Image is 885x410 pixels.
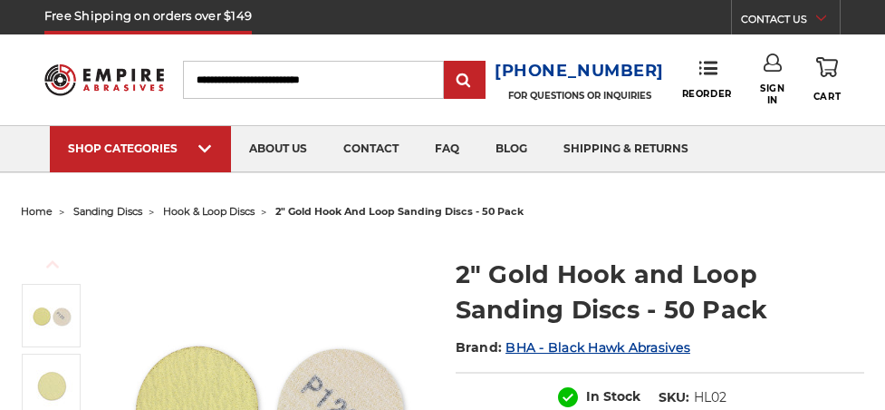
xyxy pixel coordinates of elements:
a: hook & loop discs [163,205,255,218]
a: home [21,205,53,218]
span: 2" gold hook and loop sanding discs - 50 pack [275,205,524,218]
img: Empire Abrasives [44,56,164,103]
a: about us [231,126,325,172]
span: Reorder [682,88,732,100]
dd: HL02 [694,388,726,407]
a: faq [417,126,477,172]
a: contact [325,126,417,172]
button: Previous [31,245,74,284]
a: CONTACT US [741,9,840,34]
img: 2 inch hook loop sanding discs gold [29,293,74,338]
span: Brand: [456,339,503,356]
a: BHA - Black Hawk Abrasives [505,339,690,356]
h1: 2" Gold Hook and Loop Sanding Discs - 50 Pack [456,257,864,327]
span: Sign In [755,83,789,106]
span: In Stock [586,388,640,405]
img: 2" gold sanding disc with hook and loop backing [29,363,74,408]
div: SHOP CATEGORIES [68,142,213,155]
p: FOR QUESTIONS OR INQUIRIES [495,90,664,102]
a: blog [477,126,545,172]
span: Cart [813,91,841,102]
a: Reorder [682,60,732,99]
a: Cart [813,54,841,105]
a: [PHONE_NUMBER] [495,58,664,84]
dt: SKU: [659,388,689,407]
input: Submit [447,63,483,99]
a: sanding discs [73,205,142,218]
a: shipping & returns [545,126,707,172]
